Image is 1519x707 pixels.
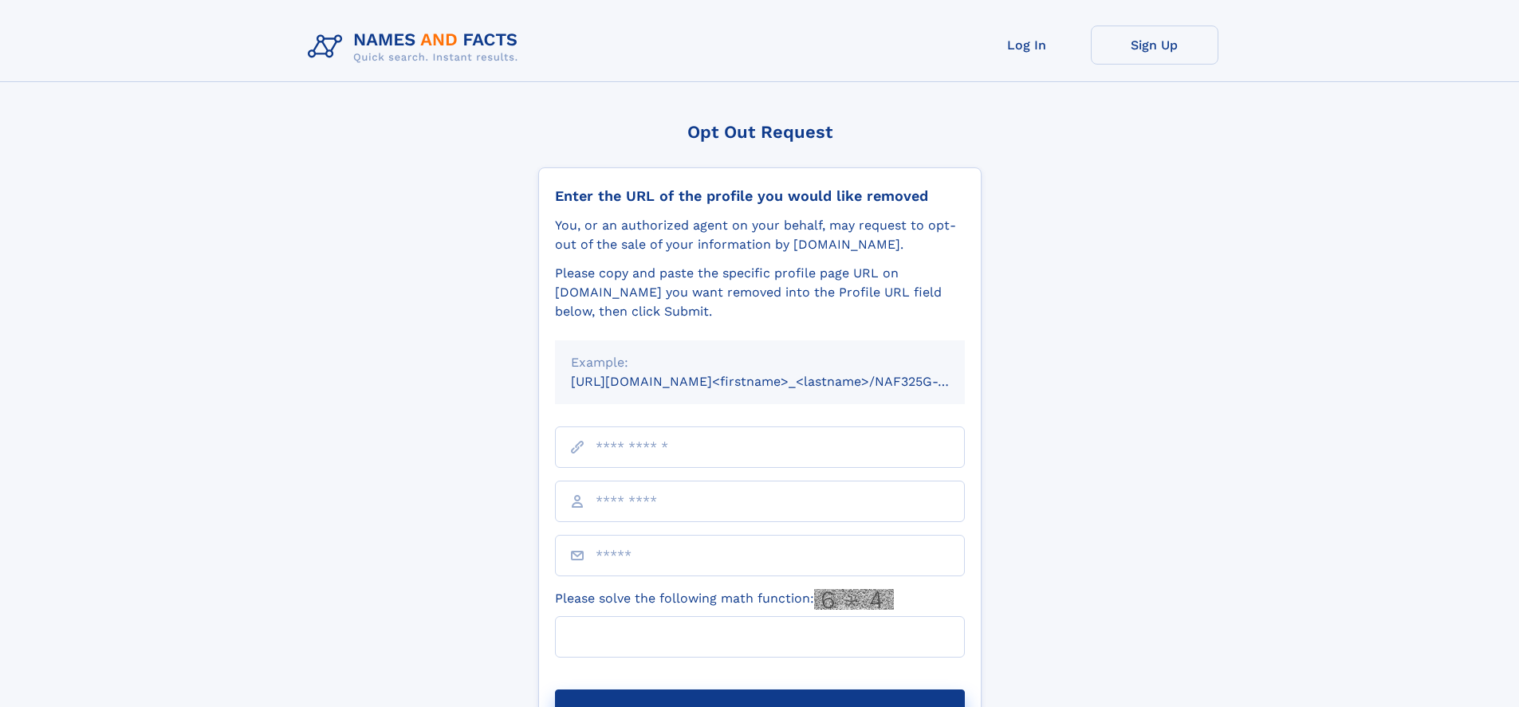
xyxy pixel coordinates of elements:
[571,353,949,372] div: Example:
[555,264,965,321] div: Please copy and paste the specific profile page URL on [DOMAIN_NAME] you want removed into the Pr...
[301,26,531,69] img: Logo Names and Facts
[571,374,995,389] small: [URL][DOMAIN_NAME]<firstname>_<lastname>/NAF325G-xxxxxxxx
[555,589,894,610] label: Please solve the following math function:
[555,187,965,205] div: Enter the URL of the profile you would like removed
[555,216,965,254] div: You, or an authorized agent on your behalf, may request to opt-out of the sale of your informatio...
[963,26,1091,65] a: Log In
[538,122,982,142] div: Opt Out Request
[1091,26,1218,65] a: Sign Up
